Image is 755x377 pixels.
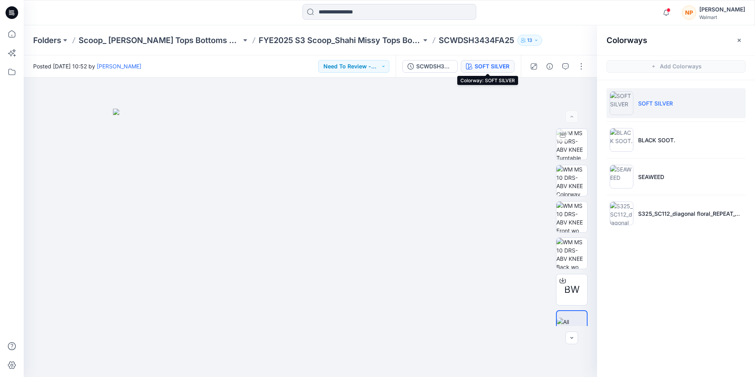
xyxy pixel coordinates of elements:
h2: Colorways [607,36,647,45]
img: WM MS 10 DRS-ABV KNEE Turntable with Avatar [556,129,587,160]
img: All colorways [557,318,587,334]
p: BLACK SOOT. [638,136,675,144]
img: WM MS 10 DRS-ABV KNEE Front wo Avatar [556,202,587,232]
p: S325_SC112_diagonal floral_REPEAT_002 (1) [638,209,742,218]
button: SCWDSH3434FA25 [402,60,458,73]
div: SOFT SILVER [475,62,509,71]
img: eyJhbGciOiJIUzI1NiIsImtpZCI6IjAiLCJzbHQiOiJzZXMiLCJ0eXAiOiJKV1QifQ.eyJkYXRhIjp7InR5cGUiOiJzdG9yYW... [113,109,508,377]
img: WM MS 10 DRS-ABV KNEE Back wo Avatar [556,238,587,269]
img: WM MS 10 DRS-ABV KNEE Colorway wo Avatar [556,165,587,196]
button: 13 [517,35,542,46]
button: Details [543,60,556,73]
a: FYE2025 S3 Scoop_Shahi Missy Tops Bottoms Dresses Board [259,35,421,46]
a: Scoop_ [PERSON_NAME] Tops Bottoms Dresses [79,35,241,46]
div: NP [682,6,696,20]
div: SCWDSH3434FA25 [416,62,453,71]
span: Posted [DATE] 10:52 by [33,62,141,70]
p: SOFT SILVER [638,99,673,107]
img: SOFT SILVER [610,91,633,115]
a: Folders [33,35,61,46]
p: SEAWEED [638,173,664,181]
p: SCWDSH3434FA25 [439,35,514,46]
img: S325_SC112_diagonal floral_REPEAT_002 (1) [610,202,633,225]
img: BLACK SOOT. [610,128,633,152]
div: Walmart [699,14,745,20]
p: 13 [527,36,532,45]
img: SEAWEED [610,165,633,188]
button: SOFT SILVER [461,60,515,73]
a: [PERSON_NAME] [97,63,141,70]
span: BW [564,283,580,297]
div: [PERSON_NAME] [699,5,745,14]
